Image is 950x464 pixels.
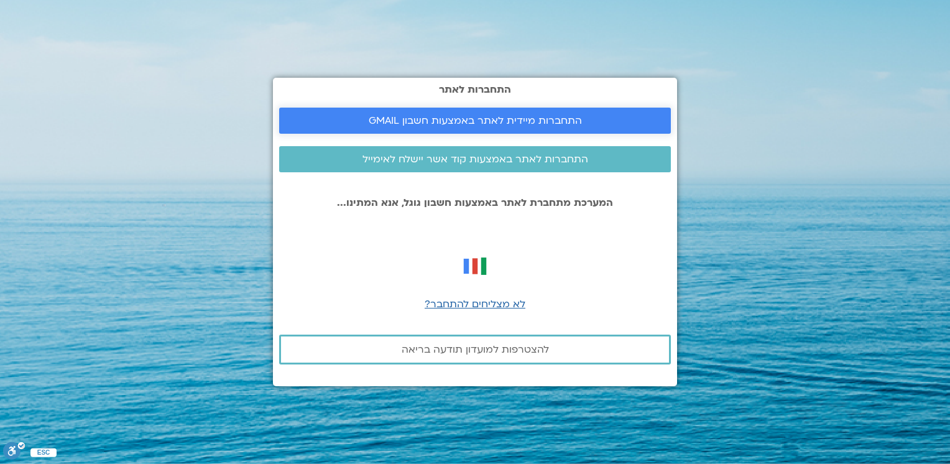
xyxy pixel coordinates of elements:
a: התחברות מיידית לאתר באמצעות חשבון GMAIL [279,108,671,134]
a: התחברות לאתר באמצעות קוד אשר יישלח לאימייל [279,146,671,172]
h2: התחברות לאתר [279,84,671,95]
span: להצטרפות למועדון תודעה בריאה [402,344,549,355]
span: התחברות לאתר באמצעות קוד אשר יישלח לאימייל [362,154,588,165]
a: להצטרפות למועדון תודעה בריאה [279,335,671,364]
span: התחברות מיידית לאתר באמצעות חשבון GMAIL [369,115,582,126]
a: לא מצליחים להתחבר? [425,297,525,311]
p: המערכת מתחברת לאתר באמצעות חשבון גוגל, אנא המתינו... [279,197,671,208]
